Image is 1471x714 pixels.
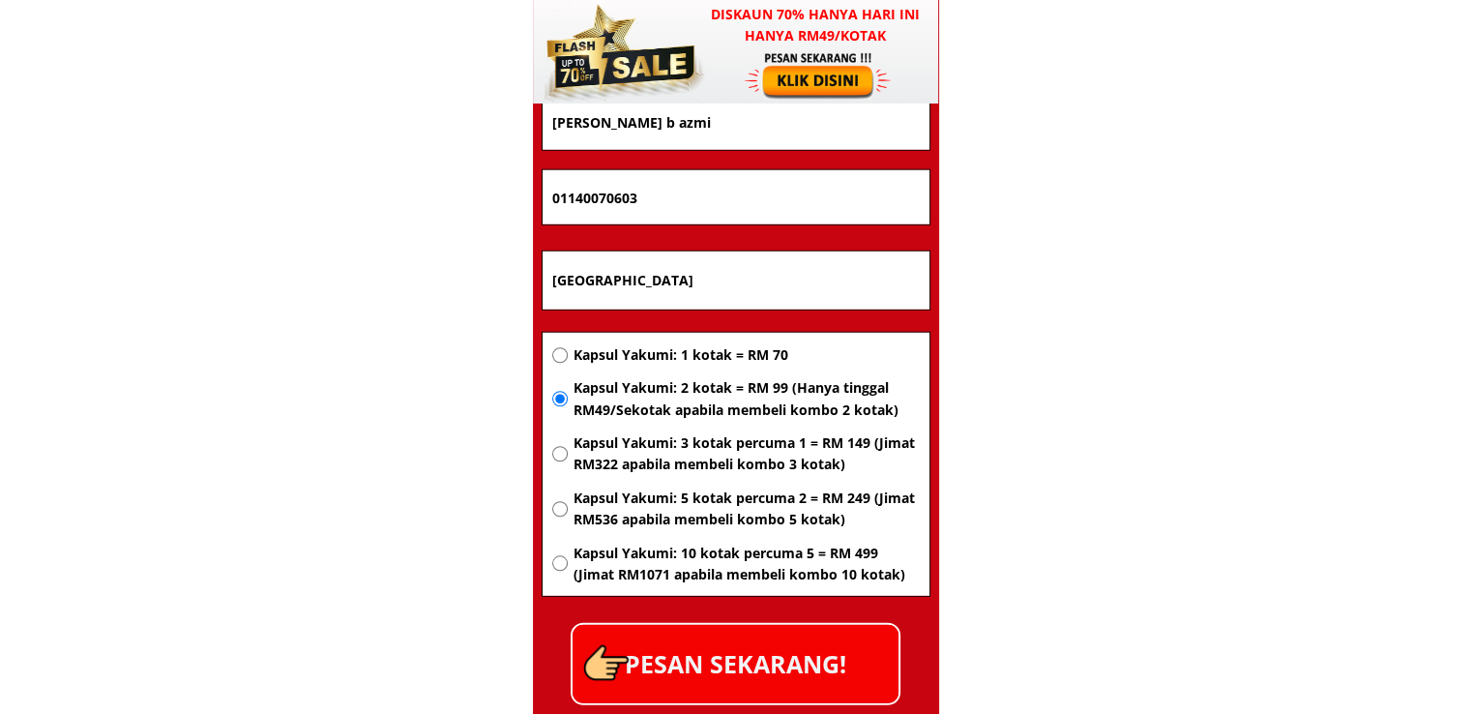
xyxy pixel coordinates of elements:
[573,344,919,366] span: Kapsul Yakumi: 1 kotak = RM 70
[547,95,925,150] input: Nama penuh
[573,377,919,421] span: Kapsul Yakumi: 2 kotak = RM 99 (Hanya tinggal RM49/Sekotak apabila membeli kombo 2 kotak)
[573,625,898,703] p: PESAN SEKARANG!
[573,488,919,531] span: Kapsul Yakumi: 5 kotak percuma 2 = RM 249 (Jimat RM536 apabila membeli kombo 5 kotak)
[573,432,919,476] span: Kapsul Yakumi: 3 kotak percuma 1 = RM 149 (Jimat RM322 apabila membeli kombo 3 kotak)
[547,252,925,310] input: Alamat
[547,170,925,224] input: Nombor Telefon Bimbit
[692,4,939,47] h3: Diskaun 70% hanya hari ini hanya RM49/kotak
[573,543,919,586] span: Kapsul Yakumi: 10 kotak percuma 5 = RM 499 (Jimat RM1071 apabila membeli kombo 10 kotak)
